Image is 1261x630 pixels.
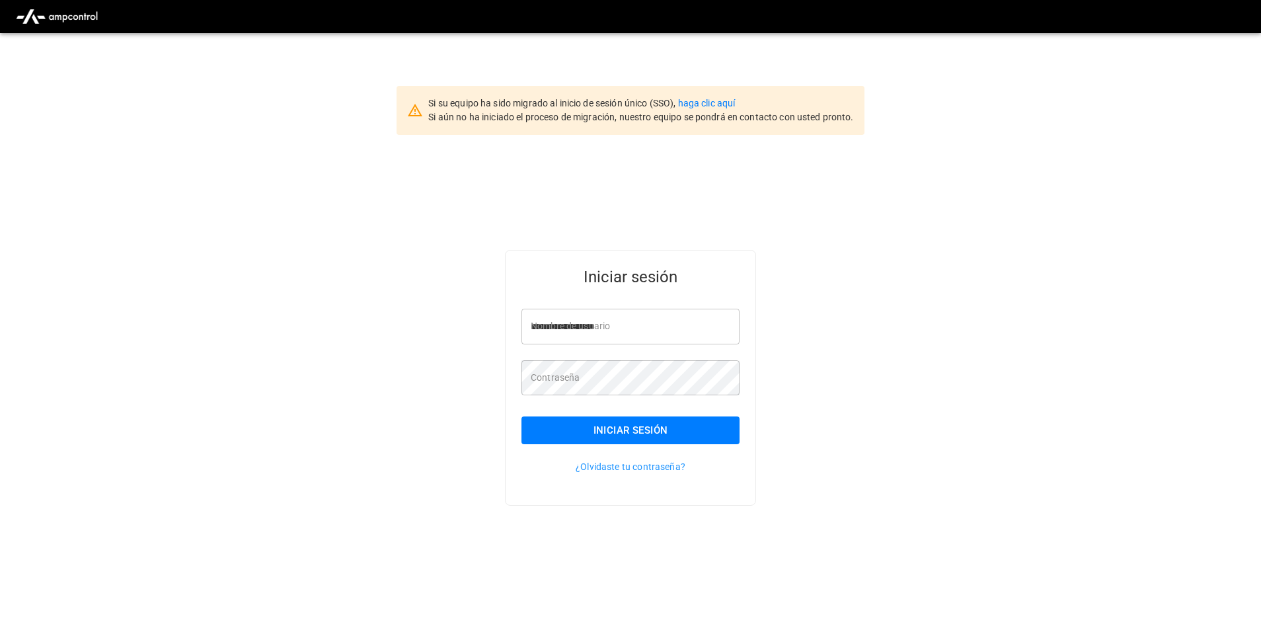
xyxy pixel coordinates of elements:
img: ampcontrol.io logo [11,4,103,29]
span: Si su equipo ha sido migrado al inicio de sesión único (SSO), [428,98,677,108]
button: Iniciar sesión [521,416,740,444]
span: Si aún no ha iniciado el proceso de migración, nuestro equipo se pondrá en contacto con usted pro... [428,112,853,122]
a: haga clic aquí [678,98,736,108]
p: ¿Olvidaste tu contraseña? [521,460,740,473]
h5: Iniciar sesión [521,266,740,288]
